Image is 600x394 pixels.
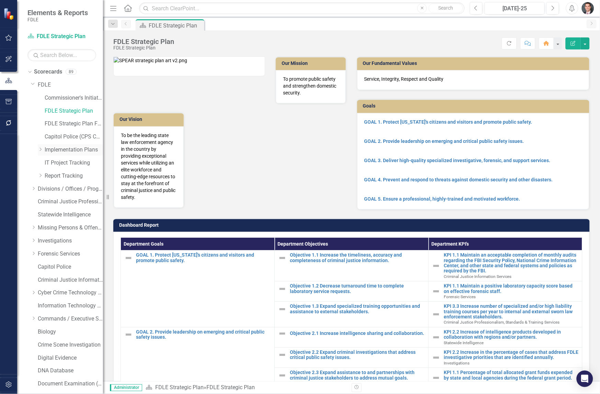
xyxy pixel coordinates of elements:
[432,287,440,295] img: Not Defined
[124,254,133,262] img: Not Defined
[45,159,103,167] a: IT Project Tracking
[432,353,440,362] img: Not Defined
[364,196,520,202] a: GOAL 5. Ensure a professional, highly-trained and motivated workforce.
[444,361,469,365] span: Investigations
[432,262,440,270] img: Not Defined
[38,276,103,284] a: Criminal Justice Information Services
[45,94,103,102] a: Commissioner's Initiative Team Project Dashboard
[113,45,174,50] div: FDLE Strategic Plan
[429,368,582,388] td: Double-Click to Edit Right Click for Context Menu
[3,8,15,20] img: ClearPoint Strategy
[429,327,582,347] td: Double-Click to Edit Right Click for Context Menu
[275,327,429,347] td: Double-Click to Edit Right Click for Context Menu
[38,211,103,219] a: Statewide Intelligence
[38,237,103,245] a: Investigations
[290,370,425,381] a: Objective 2.3 Expand assistance to and partnerships with criminal justice stakeholders to address...
[278,371,286,380] img: Not Defined
[124,330,133,339] img: Not Defined
[290,283,425,294] a: Objective 1.2 Decrease turnaround time to complete laboratory service requests.
[432,374,440,382] img: Not Defined
[114,57,187,64] img: SPEAR strategic plan art v2.png
[485,2,545,14] button: [DATE]-25
[429,348,582,368] td: Double-Click to Edit Right Click for Context Menu
[363,61,586,66] h3: Our Fundamental Values
[363,103,586,109] h3: Goals
[38,328,103,336] a: Biology
[121,250,275,327] td: Double-Click to Edit Right Click for Context Menu
[429,3,463,13] button: Search
[444,350,579,360] a: KPI 2.2 Increase in the percentage of cases that address FDLE investigative priorities that are i...
[278,351,286,359] img: Not Defined
[364,76,582,82] p: Service, Integrity, Respect and Quality
[487,4,542,13] div: [DATE]-25
[429,302,582,327] td: Double-Click to Edit Right Click for Context Menu
[577,371,593,387] div: Open Intercom Messenger
[38,341,103,349] a: Crime Scene Investigation
[444,252,579,274] a: KPI 1.1 Maintain an acceptable completion of monthly audits regarding the FBI Security Policy, Na...
[38,263,103,271] a: Capitol Police
[38,250,103,258] a: Forensic Services
[206,384,255,391] div: FDLE Strategic Plan
[38,224,103,232] a: Missing Persons & Offender Enforcement
[139,2,465,14] input: Search ClearPoint...
[149,21,203,30] div: FDLE Strategic Plan
[364,158,551,163] a: GOAL 3. Deliver high-quality specialized investigative, forensic, and support services.
[110,384,142,391] span: Administrator
[27,49,96,61] input: Search Below...
[38,367,103,375] a: DNA Database
[364,177,553,182] a: GOAL 4. Prevent and respond to threats against domestic security and other disasters.
[66,69,77,75] div: 89
[38,354,103,362] a: Digital Evidence
[38,302,103,310] a: Information Technology Services
[278,305,286,313] img: Not Defined
[290,252,425,263] a: Objective 1.1 Increase the timeliness, accuracy and completeness of criminal justice information.
[444,294,476,299] span: Forensic Services
[290,331,425,336] a: Objective 2.1 Increase intelligence sharing and collaboration.
[45,172,103,180] a: Report Tracking
[119,223,586,228] h3: Dashboard Report
[444,329,579,340] a: KPI 2.2 Increase of intelligence products developed in collaboration with regions and/or partners.
[275,302,429,327] td: Double-Click to Edit Right Click for Context Menu
[38,185,103,193] a: Divisions / Offices / Programs
[364,138,524,144] a: GOAL 2. Provide leadership on emerging and critical public safety issues.
[45,146,103,154] a: Implementation Plans
[290,304,425,314] a: Objective 1.3 Expand specialized training opportunities and assistance to external stakeholders.
[364,119,532,125] a: GOAL 1. Protect [US_STATE]'s citizens and visitors and promote public safety.
[444,370,579,381] a: KPI 1.1 Percentage of total allocated grant funds expended by state and local agencies during the...
[121,132,177,201] p: To be the leading state law enforcement agency in the country by providing exceptional services w...
[282,61,342,66] h3: Our Mission
[444,283,579,294] a: KPI 1.1 Maintain a positive laboratory capacity score based on effective forensic staff.
[275,348,429,368] td: Double-Click to Edit Right Click for Context Menu
[38,289,103,297] a: Cyber Crime Technology & Telecommunications
[27,9,88,17] span: Elements & Reports
[278,254,286,262] img: Not Defined
[27,17,88,22] small: FDLE
[582,2,594,14] img: Will Grissom
[432,310,440,318] img: Not Defined
[432,333,440,341] img: Not Defined
[38,380,103,388] a: Document Examination (Questioned Documents)
[121,327,275,388] td: Double-Click to Edit Right Click for Context Menu
[290,350,425,360] a: Objective 2.2 Expand criminal investigations that address critical public safety issues.
[27,33,96,41] a: FDLE Strategic Plan
[429,250,582,281] td: Double-Click to Edit Right Click for Context Menu
[38,315,103,323] a: Commands / Executive Support Branch FY 25/26
[38,198,103,206] a: Criminal Justice Professionalism, Standards & Training Services
[45,120,103,128] a: FDLE Strategic Plan FY 25/26
[444,274,512,279] span: Criminal Justice Information Services
[38,81,103,89] a: FDLE
[278,329,286,338] img: Not Defined
[429,281,582,302] td: Double-Click to Edit Right Click for Context Menu
[444,340,484,345] span: Statewide Intelligence
[113,38,174,45] div: FDLE Strategic Plan
[439,5,453,11] span: Search
[444,304,579,319] a: KPI 3.3 Increase number of specialized and/or high liability training courses per year to interna...
[283,76,339,96] p: To promote public safety and strengthen domestic security.
[444,320,560,325] span: Criminal Justice Professionalism, Standards & Training Services
[34,68,62,76] a: Scorecards
[278,285,286,293] img: Not Defined
[45,133,103,141] a: Capitol Police (CPS COPY)
[136,252,271,263] a: GOAL 1. Protect [US_STATE]'s citizens and visitors and promote public safety.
